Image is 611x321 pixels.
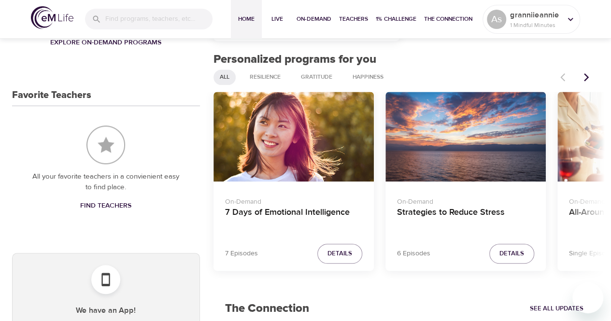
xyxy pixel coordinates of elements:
a: See All Updates [527,301,585,316]
input: Find programs, teachers, etc... [105,9,213,29]
button: 7 Days of Emotional Intelligence [213,92,374,182]
h4: Strategies to Reduce Stress [397,207,534,230]
span: See All Updates [529,303,583,314]
iframe: Button to launch messaging window [572,282,603,313]
span: All [214,73,235,81]
span: Details [499,248,524,259]
p: On-Demand [397,193,534,207]
div: Happiness [346,70,390,85]
span: Live [266,14,289,24]
h4: 7 Days of Emotional Intelligence [225,207,362,230]
div: All [213,70,236,85]
h2: Personalized programs for you [213,53,597,67]
span: Find Teachers [80,200,131,212]
p: 7 Episodes [225,249,258,259]
a: Find Teachers [76,197,135,215]
button: Next items [576,67,597,88]
button: Details [317,244,362,264]
img: logo [31,6,73,29]
span: 1% Challenge [376,14,416,24]
p: All your favorite teachers in a convienient easy to find place. [31,171,181,193]
span: Resilience [244,73,286,81]
p: 6 Episodes [397,249,430,259]
span: Happiness [347,73,389,81]
span: The Connection [424,14,472,24]
p: 1 Mindful Minutes [510,21,561,29]
button: Strategies to Reduce Stress [385,92,546,182]
span: On-Demand [297,14,331,24]
p: On-Demand [225,193,362,207]
span: Explore On-Demand Programs [50,37,161,49]
span: Gratitude [295,73,338,81]
div: Gratitude [295,70,339,85]
a: Explore On-Demand Programs [46,34,165,52]
button: Details [489,244,534,264]
span: Home [235,14,258,24]
span: Teachers [339,14,368,24]
span: Details [327,248,352,259]
img: Favorite Teachers [86,126,125,164]
p: granniieannie [510,9,561,21]
div: Resilience [243,70,287,85]
h3: Favorite Teachers [12,90,91,101]
h5: We have an App! [20,306,192,316]
div: As [487,10,506,29]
